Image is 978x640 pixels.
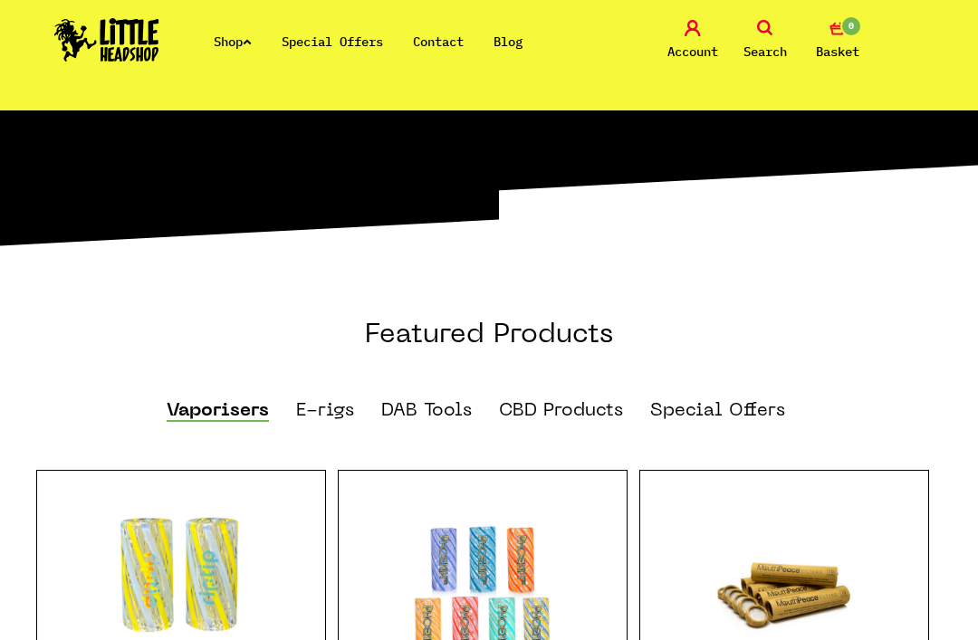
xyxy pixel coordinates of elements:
span: Search [743,41,787,62]
span: 0 [840,15,862,37]
a: CBD Products [499,402,623,420]
a: Shop [214,33,252,50]
a: Search [733,20,797,62]
a: Vaporisers [167,402,269,422]
h2: Featured Products [18,319,960,393]
a: 0 Basket [806,20,869,62]
a: Special Offers [650,402,785,420]
a: E-rigs [296,402,354,420]
a: Special Offers [282,33,383,50]
a: DAB Tools [381,402,472,420]
a: Blog [494,33,523,50]
span: Basket [816,41,859,62]
span: Account [667,41,718,62]
a: Contact [413,33,464,50]
img: Little Head Shop Logo [54,18,159,62]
